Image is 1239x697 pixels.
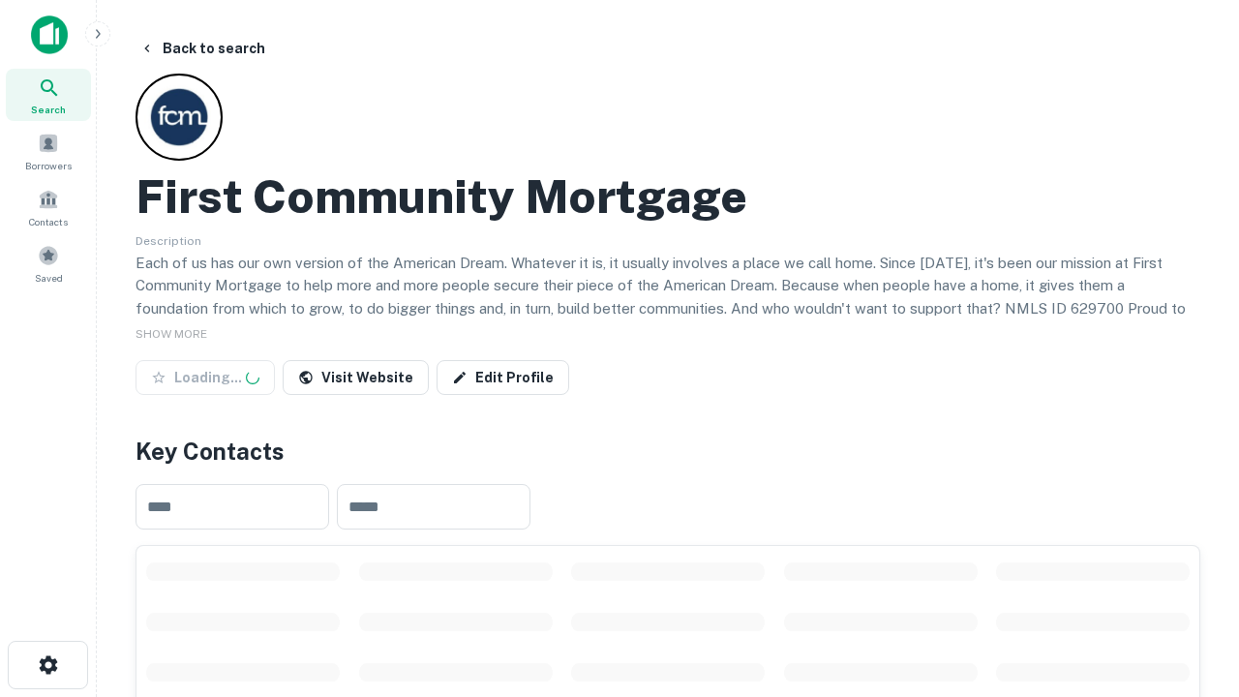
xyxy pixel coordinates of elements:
span: Contacts [29,214,68,229]
a: Search [6,69,91,121]
h4: Key Contacts [136,434,1200,469]
a: Edit Profile [437,360,569,395]
img: capitalize-icon.png [31,15,68,54]
span: Saved [35,270,63,286]
iframe: Chat Widget [1142,480,1239,573]
a: Saved [6,237,91,289]
p: Each of us has our own version of the American Dream. Whatever it is, it usually involves a place... [136,252,1200,343]
span: Description [136,234,201,248]
a: Contacts [6,181,91,233]
a: Borrowers [6,125,91,177]
span: SHOW MORE [136,327,207,341]
span: Borrowers [25,158,72,173]
a: Visit Website [283,360,429,395]
h2: First Community Mortgage [136,168,747,225]
span: Search [31,102,66,117]
button: Back to search [132,31,273,66]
